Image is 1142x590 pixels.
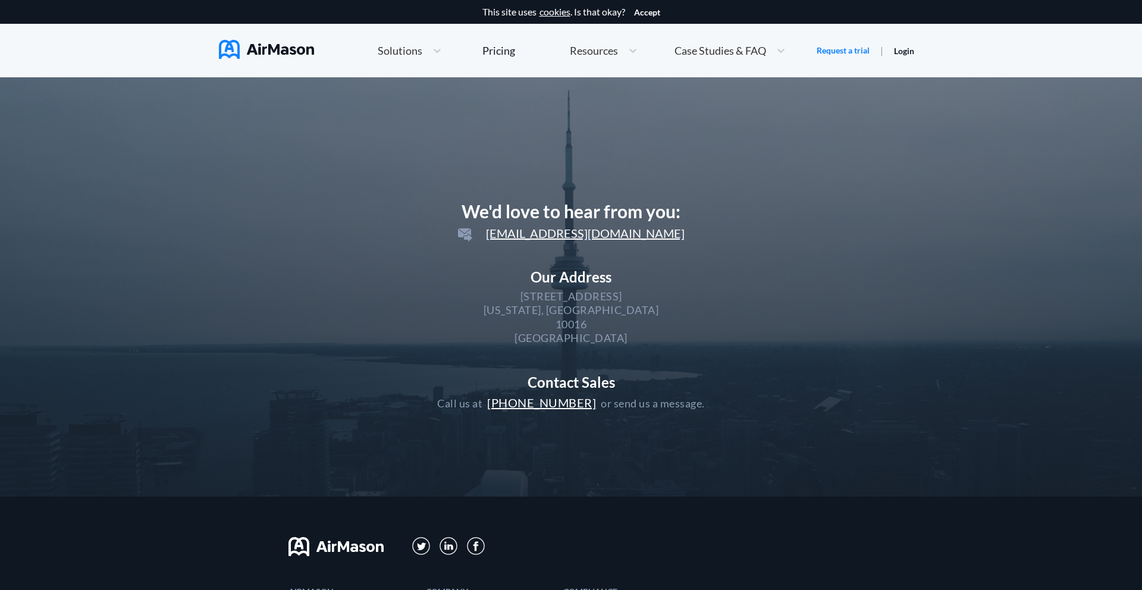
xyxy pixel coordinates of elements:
[288,537,384,556] img: svg+xml;base64,PHN2ZyB3aWR0aD0iMTYwIiBoZWlnaHQ9IjMyIiB2aWV3Qm94PSIwIDAgMTYwIDMyIiBmaWxsPSJub25lIi...
[817,45,870,57] a: Request a trial
[453,228,689,240] a: [EMAIL_ADDRESS][DOMAIN_NAME]
[520,290,622,303] div: [STREET_ADDRESS]
[539,7,570,17] a: cookies
[437,269,705,285] div: Our Address
[467,537,485,555] img: svg+xml;base64,PD94bWwgdmVyc2lvbj0iMS4wIiBlbmNvZGluZz0iVVRGLTgiPz4KPHN2ZyB3aWR0aD0iMzBweCIgaGVpZ2...
[894,46,914,56] a: Login
[412,537,431,556] img: svg+xml;base64,PD94bWwgdmVyc2lvbj0iMS4wIiBlbmNvZGluZz0iVVRGLTgiPz4KPHN2ZyB3aWR0aD0iMzFweCIgaGVpZ2...
[514,331,628,345] div: [GEOGRAPHIC_DATA]
[378,45,422,56] span: Solutions
[674,45,766,56] span: Case Studies & FAQ
[437,374,705,391] div: Contact Sales
[556,318,587,331] div: 10016
[570,45,618,56] span: Resources
[634,8,660,17] button: Accept cookies
[880,45,883,56] span: |
[458,228,472,241] img: svg+xml;base64,PD94bWwgdmVyc2lvbj0iMS4wIiBlbmNvZGluZz0idXRmLTgiPz4KPHN2ZyB3aWR0aD0iMjRweCIgaGVpZ2...
[482,45,515,56] div: Pricing
[484,303,659,317] div: [US_STATE], [GEOGRAPHIC_DATA]
[487,396,596,410] span: [PHONE_NUMBER]
[482,397,601,410] a: [PHONE_NUMBER]
[482,40,515,61] a: Pricing
[219,40,314,59] img: AirMason Logo
[437,201,705,222] div: We'd love to hear from you:
[458,226,685,240] span: [EMAIL_ADDRESS][DOMAIN_NAME]
[437,395,705,410] div: Call us at or send us a message.
[440,537,458,556] img: svg+xml;base64,PD94bWwgdmVyc2lvbj0iMS4wIiBlbmNvZGluZz0iVVRGLTgiPz4KPHN2ZyB3aWR0aD0iMzFweCIgaGVpZ2...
